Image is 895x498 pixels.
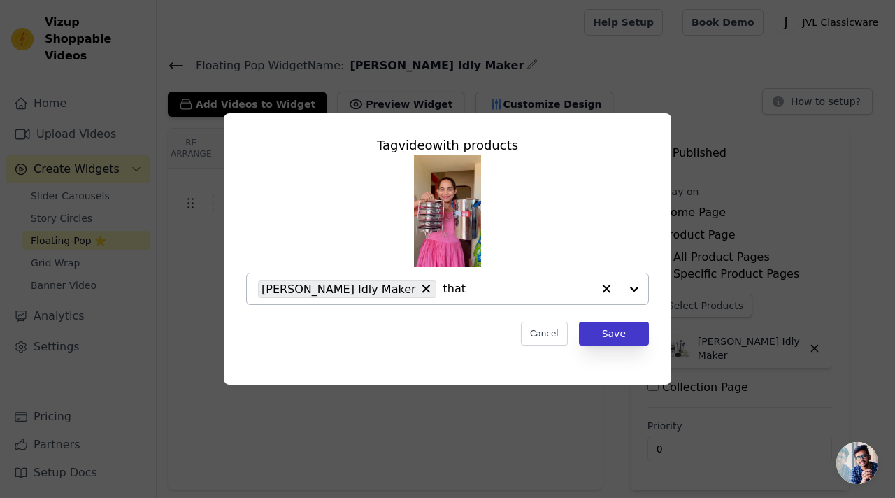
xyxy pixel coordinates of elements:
button: Cancel [521,322,568,346]
span: [PERSON_NAME] Idly Maker [262,280,416,298]
img: reel-preview-v2hcxf-0a.myshopify.com-3679340632038053431_52705228013.jpeg [414,155,481,267]
a: Open chat [836,442,878,484]
div: Tag video with products [246,136,649,155]
button: Save [579,322,649,346]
